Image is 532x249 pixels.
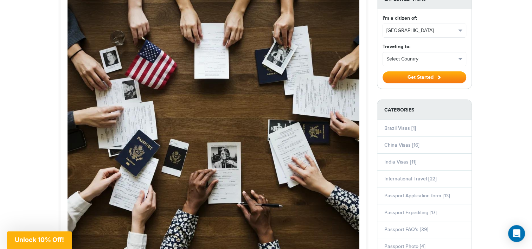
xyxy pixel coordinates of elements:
[383,71,466,83] button: Get Started
[508,225,525,242] div: Open Intercom Messenger
[384,226,428,232] a: Passport FAQ's [39]
[383,14,417,22] label: I'm a citizen of:
[15,236,64,243] span: Unlock 10% Off!
[384,125,416,131] a: Brazil Visas [1]
[386,56,456,63] span: Select Country
[383,43,410,50] label: Traveling to:
[384,193,450,199] a: Passport Application form [13]
[384,159,416,165] a: India Visas [11]
[386,27,456,34] span: [GEOGRAPHIC_DATA]
[383,52,466,66] button: Select Country
[377,100,472,120] strong: Categories
[383,24,466,37] button: [GEOGRAPHIC_DATA]
[384,176,437,182] a: International Travel [22]
[7,231,72,249] div: Unlock 10% Off!
[384,210,437,216] a: Passport Expediting [17]
[384,142,419,148] a: China Visas [16]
